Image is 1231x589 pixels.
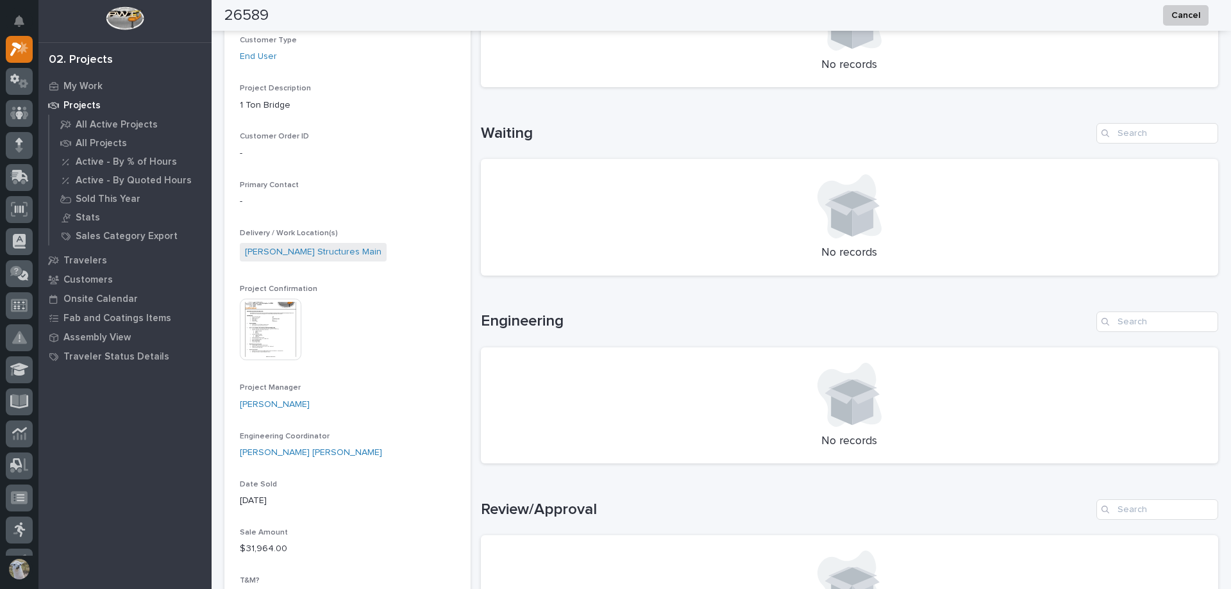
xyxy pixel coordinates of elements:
span: T&M? [240,577,260,585]
p: All Active Projects [76,119,158,131]
a: Traveler Status Details [38,347,212,366]
a: Active - By % of Hours [49,153,212,170]
p: No records [496,435,1203,449]
p: [DATE] [240,494,455,508]
a: [PERSON_NAME] [PERSON_NAME] [240,446,382,460]
button: Cancel [1163,5,1209,26]
h1: Waiting [481,124,1092,143]
a: Assembly View [38,328,212,347]
h2: 26589 [224,6,269,25]
a: Travelers [38,251,212,270]
h1: Review/Approval [481,501,1092,519]
a: All Active Projects [49,115,212,133]
p: Traveler Status Details [63,351,169,363]
p: Projects [63,100,101,112]
p: Assembly View [63,332,131,344]
a: My Work [38,76,212,95]
div: 02. Projects [49,53,113,67]
p: - [240,147,455,160]
p: Stats [76,212,100,224]
button: users-avatar [6,556,33,583]
p: $ 31,964.00 [240,542,455,556]
a: [PERSON_NAME] Structures Main [245,245,381,259]
a: Customers [38,270,212,289]
p: My Work [63,81,103,92]
a: End User [240,50,277,63]
input: Search [1096,311,1218,332]
div: Notifications [16,15,33,36]
input: Search [1096,499,1218,520]
a: Onsite Calendar [38,289,212,308]
span: Customer Type [240,37,297,44]
p: - [240,195,455,208]
a: All Projects [49,134,212,152]
p: 1 Ton Bridge [240,99,455,112]
a: Fab and Coatings Items [38,308,212,328]
p: Sales Category Export [76,231,178,242]
p: All Projects [76,138,127,149]
input: Search [1096,123,1218,144]
a: Sold This Year [49,190,212,208]
p: Active - By % of Hours [76,156,177,168]
span: Cancel [1171,8,1200,23]
span: Delivery / Work Location(s) [240,229,338,237]
span: Project Confirmation [240,285,317,293]
p: No records [496,58,1203,72]
p: Onsite Calendar [63,294,138,305]
a: Projects [38,95,212,115]
span: Project Description [240,85,311,92]
span: Sale Amount [240,529,288,536]
p: Fab and Coatings Items [63,313,171,324]
button: Notifications [6,8,33,35]
a: [PERSON_NAME] [240,398,310,411]
p: Travelers [63,255,107,267]
p: No records [496,246,1203,260]
span: Project Manager [240,384,301,392]
h1: Engineering [481,312,1092,331]
a: Active - By Quoted Hours [49,171,212,189]
span: Date Sold [240,481,277,488]
span: Primary Contact [240,181,299,189]
img: Workspace Logo [106,6,144,30]
p: Active - By Quoted Hours [76,175,192,187]
a: Sales Category Export [49,227,212,245]
span: Engineering Coordinator [240,433,330,440]
span: Customer Order ID [240,133,309,140]
p: Customers [63,274,113,286]
a: Stats [49,208,212,226]
p: Sold This Year [76,194,140,205]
